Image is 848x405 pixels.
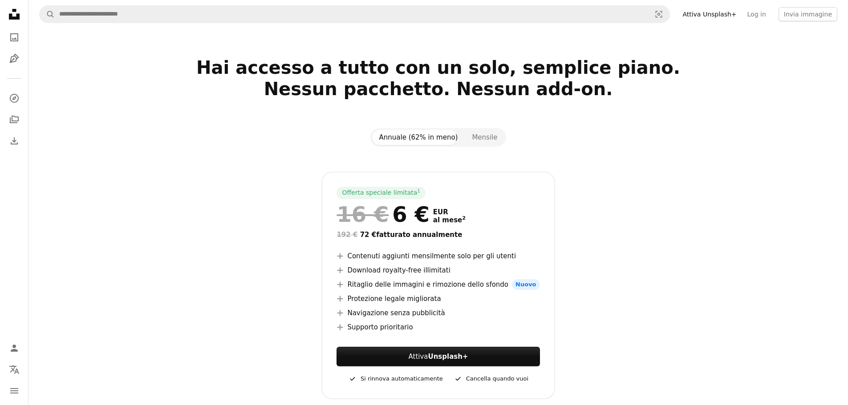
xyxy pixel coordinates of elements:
li: Navigazione senza pubblicità [337,308,540,318]
div: Cancella quando vuoi [454,373,528,384]
span: EUR [433,208,466,216]
button: Mensile [465,130,504,145]
span: 16 € [337,203,389,226]
li: Contenuti aggiunti mensilmente solo per gli utenti [337,251,540,261]
div: 6 € [337,203,429,226]
div: 72 € fatturato annualmente [337,229,540,240]
a: 2 [460,216,467,224]
button: AttivaUnsplash+ [337,347,540,366]
a: Esplora [5,89,23,107]
button: Cerca su Unsplash [40,6,55,23]
span: al mese [433,216,466,224]
button: Lingua [5,361,23,378]
sup: 1 [417,188,420,193]
a: Foto [5,28,23,46]
a: Illustrazioni [5,50,23,68]
button: Ricerca visiva [648,6,669,23]
a: Attiva Unsplash+ [677,7,742,21]
a: Collezioni [5,111,23,128]
form: Trova visual in tutto il sito [39,5,670,23]
strong: Unsplash+ [428,353,468,361]
div: Si rinnova automaticamente [348,373,443,384]
sup: 2 [462,215,466,221]
button: Menu [5,382,23,400]
h2: Hai accesso a tutto con un solo, semplice piano. Nessun pacchetto. Nessun add-on. [150,57,727,121]
button: Annuale (62% in meno) [372,130,465,145]
a: Log in [742,7,771,21]
button: Invia immagine [779,7,837,21]
a: Home — Unsplash [5,5,23,25]
a: Cronologia download [5,132,23,150]
li: Protezione legale migliorata [337,293,540,304]
a: 1 [415,188,422,197]
li: Ritaglio delle immagini e rimozione dello sfondo [337,279,540,290]
span: 192 € [337,231,357,239]
div: Offerta speciale limitata [337,187,426,199]
li: Supporto prioritario [337,322,540,333]
a: Accedi / Registrati [5,339,23,357]
li: Download royalty-free illimitati [337,265,540,276]
span: Nuovo [512,279,540,290]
